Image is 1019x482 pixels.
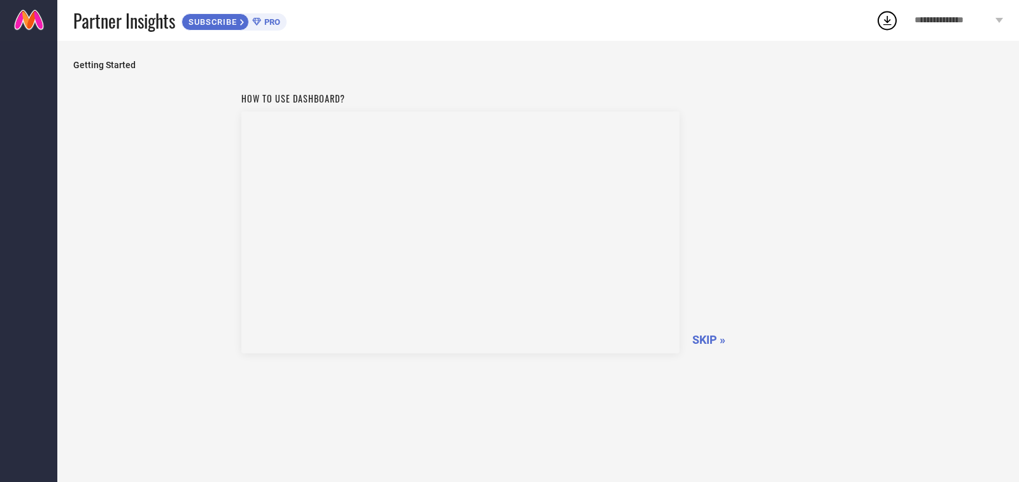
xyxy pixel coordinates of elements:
[73,8,175,34] span: Partner Insights
[692,333,725,346] span: SKIP »
[876,9,899,32] div: Open download list
[261,17,280,27] span: PRO
[73,60,1003,70] span: Getting Started
[241,92,680,105] h1: How to use dashboard?
[182,17,240,27] span: SUBSCRIBE
[182,10,287,31] a: SUBSCRIBEPRO
[241,111,680,353] iframe: YouTube video player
